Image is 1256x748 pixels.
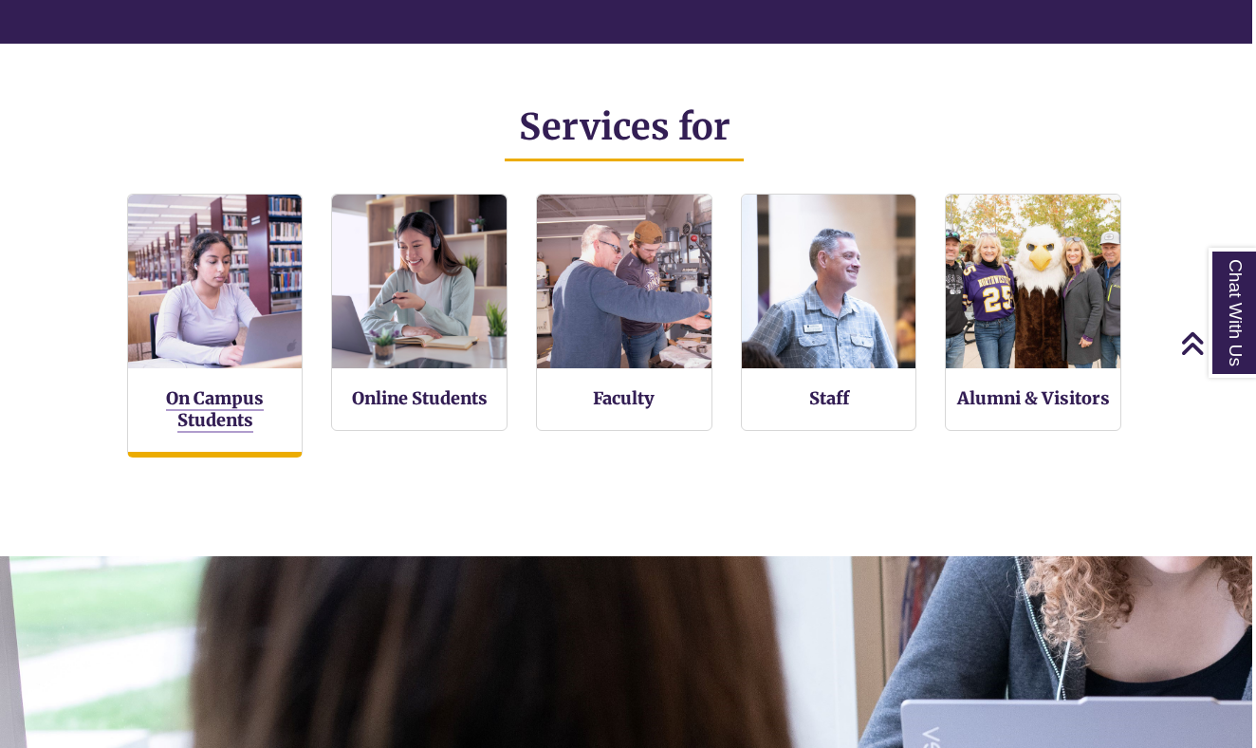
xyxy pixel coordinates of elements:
img: Staff Services [742,195,916,369]
a: Online Students [352,387,488,409]
img: Online Students Services [332,195,507,369]
a: On Campus Students [166,387,264,433]
a: Back to Top [1180,330,1251,356]
span: Services for [519,104,730,149]
a: Alumni & Visitors [957,387,1110,409]
img: On Campus Students Services [128,195,303,369]
img: Faculty Resources [537,195,711,369]
img: Alumni and Visitors Services [946,195,1120,369]
a: Faculty [593,387,655,409]
a: Staff [809,387,849,409]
